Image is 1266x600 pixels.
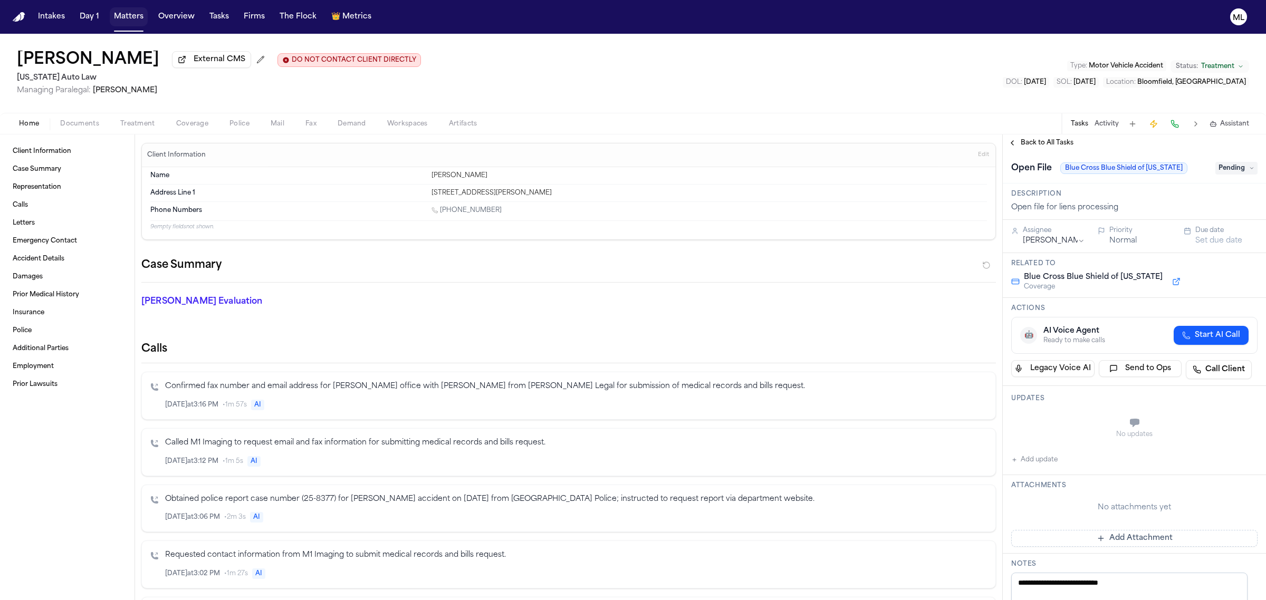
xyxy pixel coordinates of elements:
span: External CMS [194,54,245,65]
h1: [PERSON_NAME] [17,51,159,70]
span: Motor Vehicle Accident [1089,63,1163,69]
span: Pending [1215,162,1258,175]
button: Start AI Call [1174,326,1249,345]
button: Create Immediate Task [1146,117,1161,131]
button: Edit SOL: 2027-05-03 [1053,77,1099,88]
div: No attachments yet [1011,502,1258,513]
span: Documents [60,120,99,128]
span: Start AI Call [1195,330,1240,341]
span: Treatment [1201,62,1234,71]
span: • 2m 3s [224,513,246,521]
button: The Flock [275,7,321,26]
span: Workspaces [387,120,428,128]
a: Accident Details [8,250,126,267]
span: Managing Paralegal: [17,86,91,94]
button: Activity [1095,120,1119,128]
span: Blue Cross Blue Shield of [US_STATE] [1060,162,1187,174]
button: Send to Ops [1099,360,1182,377]
img: Finch Logo [13,12,25,22]
button: Edit DOL: 2025-05-03 [1003,77,1049,88]
span: DOL : [1006,79,1022,85]
p: Requested contact information from M1 Imaging to submit medical records and bills request. [165,549,987,562]
button: Add Attachment [1011,530,1258,547]
span: AI [247,456,261,467]
button: Edit [975,147,992,163]
a: Calls [8,197,126,214]
span: Blue Cross Blue Shield of [US_STATE] [1024,272,1163,283]
span: [PERSON_NAME] [93,86,157,94]
div: Priority [1109,226,1172,235]
h3: Related to [1011,259,1258,268]
p: Obtained police report case number (25-8377) for [PERSON_NAME] accident on [DATE] from [GEOGRAPHI... [165,493,987,506]
a: Prior Lawsuits [8,376,126,393]
span: • 1m 27s [224,569,248,578]
button: Edit matter name [17,51,159,70]
button: External CMS [172,51,251,68]
button: Overview [154,7,199,26]
button: Change status from Treatment [1171,60,1249,73]
p: [PERSON_NAME] Evaluation [141,295,418,308]
p: 9 empty fields not shown. [150,223,987,231]
span: DO NOT CONTACT CLIENT DIRECTLY [292,56,416,64]
span: [DATE] [1073,79,1096,85]
a: Prior Medical History [8,286,126,303]
a: Home [13,12,25,22]
a: Employment [8,358,126,375]
span: Police [229,120,250,128]
span: Back to All Tasks [1021,139,1073,147]
button: Tasks [205,7,233,26]
dt: Address Line 1 [150,189,425,197]
span: AI [250,512,263,522]
span: • 1m 57s [223,401,247,409]
p: Called M1 Imaging to request email and fax information for submitting medical records and bills r... [165,437,987,449]
button: Assistant [1210,120,1249,128]
a: Firms [239,7,269,26]
button: Add Task [1125,117,1140,131]
a: Representation [8,179,126,196]
a: Damages [8,268,126,285]
h1: Open File [1007,160,1056,177]
button: crownMetrics [327,7,376,26]
span: Edit [978,151,989,159]
span: [DATE] at 3:16 PM [165,401,218,409]
p: Confirmed fax number and email address for [PERSON_NAME] office with [PERSON_NAME] from [PERSON_N... [165,381,987,393]
a: Additional Parties [8,340,126,357]
h2: Case Summary [141,257,222,274]
span: Treatment [120,120,155,128]
span: Location : [1106,79,1136,85]
span: 🤖 [1024,330,1033,341]
a: Police [8,322,126,339]
button: Make a Call [1167,117,1182,131]
span: [DATE] at 3:06 PM [165,513,220,521]
span: • 1m 5s [223,457,243,466]
span: Type : [1070,63,1087,69]
button: Tasks [1071,120,1088,128]
button: Edit Location: Bloomfield, MI [1103,77,1249,88]
button: Normal [1109,236,1137,246]
span: [DATE] at 3:02 PM [165,569,220,578]
h3: Client Information [145,151,208,159]
span: Phone Numbers [150,206,202,215]
a: Call Client [1186,360,1252,379]
div: No updates [1011,430,1258,439]
h2: [US_STATE] Auto Law [17,72,421,84]
span: Mail [271,120,284,128]
div: Assignee [1023,226,1085,235]
button: Set due date [1195,236,1242,246]
span: Artifacts [449,120,477,128]
div: [PERSON_NAME] [431,171,987,180]
h3: Actions [1011,304,1258,313]
button: Legacy Voice AI [1011,360,1095,377]
div: [STREET_ADDRESS][PERSON_NAME] [431,189,987,197]
a: Call 1 (248) 495-8826 [431,206,502,215]
div: Due date [1195,226,1258,235]
button: Matters [110,7,148,26]
span: Assistant [1220,120,1249,128]
span: Coverage [176,120,208,128]
button: Intakes [34,7,69,26]
a: Emergency Contact [8,233,126,249]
